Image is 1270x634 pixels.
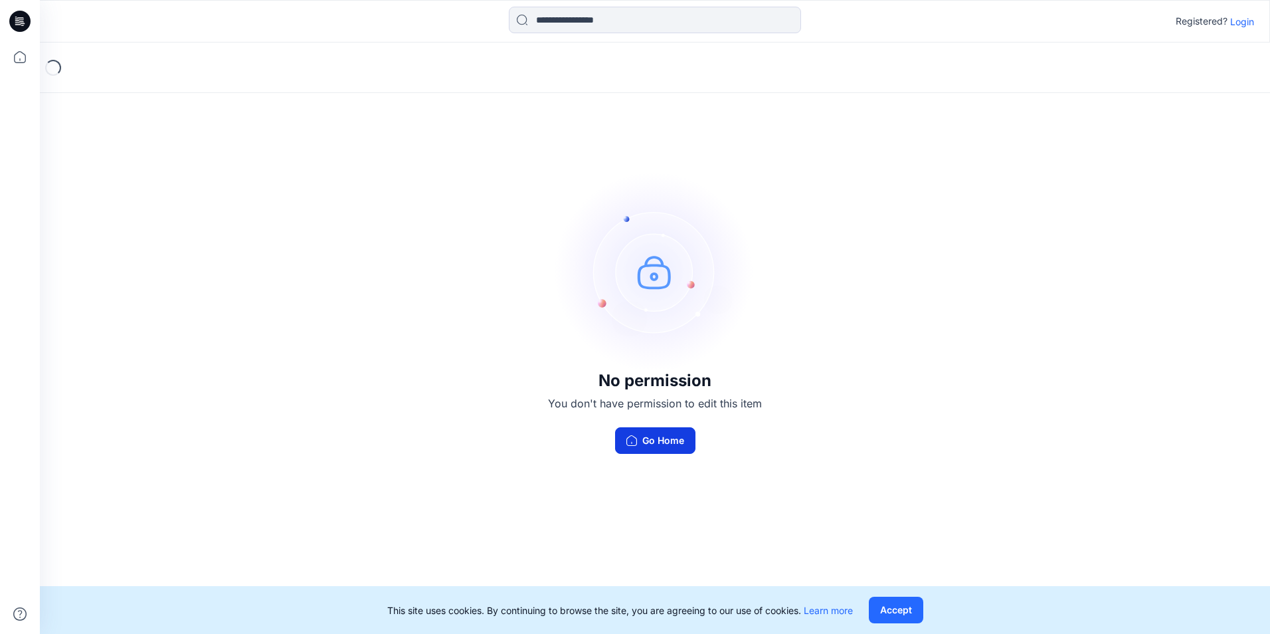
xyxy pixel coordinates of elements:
[555,172,755,371] img: no-perm.svg
[548,395,762,411] p: You don't have permission to edit this item
[615,427,695,454] button: Go Home
[548,371,762,390] h3: No permission
[869,597,923,623] button: Accept
[387,603,853,617] p: This site uses cookies. By continuing to browse the site, you are agreeing to our use of cookies.
[1230,15,1254,29] p: Login
[1176,13,1227,29] p: Registered?
[804,605,853,616] a: Learn more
